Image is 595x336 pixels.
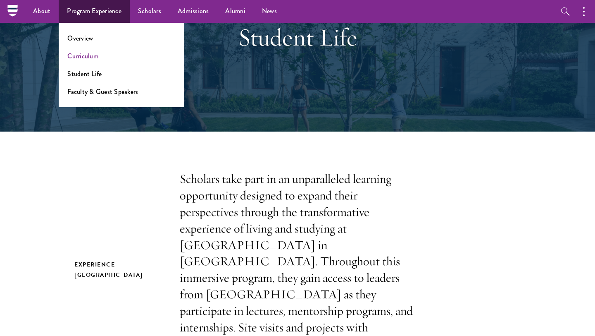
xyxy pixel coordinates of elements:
[67,51,98,61] a: Curriculum
[67,87,138,96] a: Faculty & Guest Speakers
[67,69,102,79] a: Student Life
[67,34,93,43] a: Overview
[74,259,163,280] h2: Experience [GEOGRAPHIC_DATA]
[155,22,440,52] h1: Student Life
